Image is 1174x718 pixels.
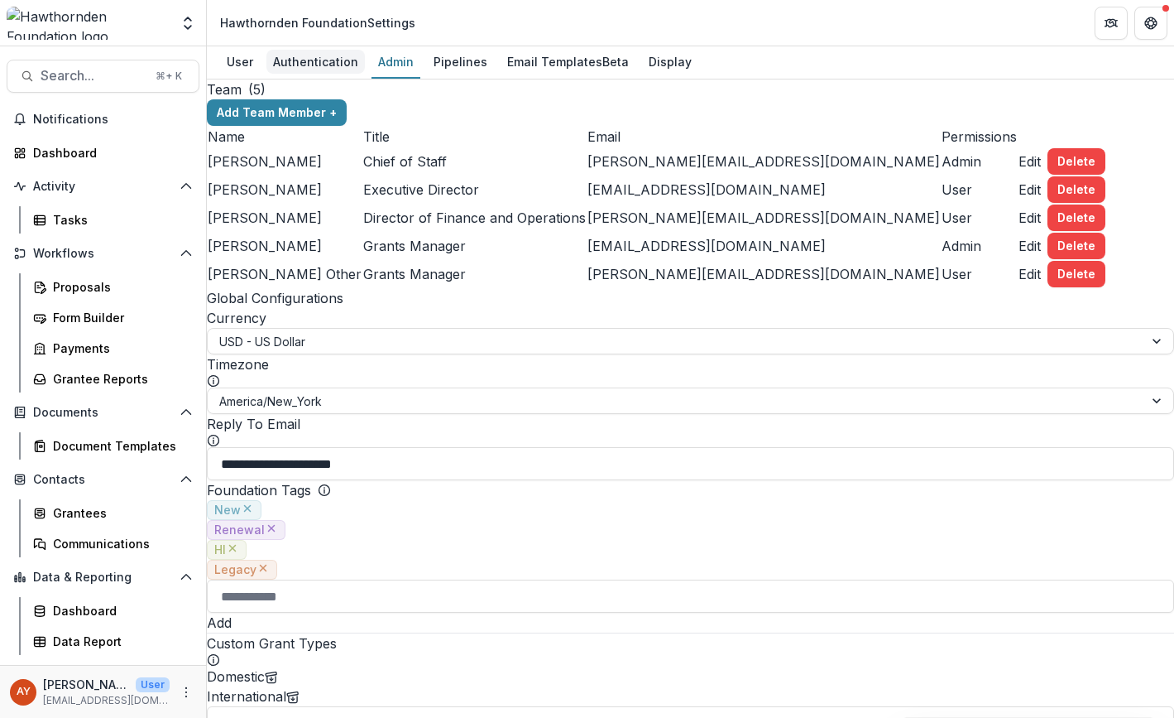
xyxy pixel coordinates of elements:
span: Search... [41,68,146,84]
span: Beta [602,53,629,70]
td: [PERSON_NAME][EMAIL_ADDRESS][DOMAIN_NAME] [587,204,941,232]
div: Grantee Reports [53,370,186,388]
button: close [265,522,278,538]
button: Partners [1095,7,1128,40]
button: Edit [1018,236,1041,256]
div: Dashboard [33,144,186,161]
div: Pipelines [427,50,494,74]
button: close [241,502,254,518]
button: Add [207,613,232,633]
nav: breadcrumb [213,11,422,35]
td: Email [587,126,941,147]
span: Contacts [33,473,173,487]
button: Delete [1047,148,1105,175]
a: Authentication [266,46,365,79]
button: Edit [1018,180,1041,200]
button: Open Contacts [7,466,199,493]
span: Renewal [214,523,265,537]
td: Grants Manager [362,232,587,260]
a: Admin [371,46,420,79]
button: International [207,687,286,706]
div: Hawthornden Foundation Settings [220,14,415,31]
a: Display [642,46,698,79]
td: [PERSON_NAME] Other [207,260,362,288]
button: Open Data & Reporting [7,564,199,590]
div: Andreas Yuíza [17,687,31,697]
label: Currency [207,310,266,326]
td: [PERSON_NAME] [207,147,362,176]
td: Permissions [941,126,1018,147]
button: Delete [1047,176,1105,203]
button: Delete [1047,205,1105,231]
div: Admin [371,50,420,74]
td: Chief of Staff [362,147,587,176]
button: Archive Grant Type [265,667,278,687]
div: Communications [53,535,186,552]
td: Title [362,126,587,147]
td: User [941,260,1018,288]
a: Document Templates [26,432,199,460]
td: Grants Manager [362,260,587,288]
img: Hawthornden Foundation logo [7,7,170,40]
td: Admin [941,147,1018,176]
p: User [136,677,170,692]
a: Communications [26,530,199,557]
td: User [941,204,1018,232]
span: Workflows [33,247,173,261]
p: Reply To Email [207,414,1174,434]
button: Delete [1047,233,1105,259]
button: Archive Grant Type [286,687,299,706]
a: Grantee Reports [26,365,199,393]
td: Director of Finance and Operations [362,204,587,232]
span: Legacy [214,563,256,577]
div: Grantees [53,504,186,522]
td: User [941,176,1018,204]
td: [PERSON_NAME] [207,176,362,204]
a: Dashboard [7,139,199,166]
div: Payments [53,340,186,357]
a: Payments [26,335,199,362]
div: Dashboard [53,602,186,619]
a: Tasks [26,206,199,234]
button: Open Documents [7,399,199,426]
div: Proposals [53,278,186,296]
div: Email Templates [501,50,635,74]
span: Data & Reporting [33,571,173,585]
button: Edit [1018,208,1041,228]
a: Dashboard [26,597,199,624]
button: Delete [1047,261,1105,287]
button: Open entity switcher [176,7,199,40]
a: Grantees [26,499,199,527]
div: Data Report [53,633,186,650]
div: User [220,50,260,74]
p: [EMAIL_ADDRESS][DOMAIN_NAME] [43,693,170,708]
div: Form Builder [53,309,186,326]
div: Document Templates [53,437,186,455]
button: Open Workflows [7,240,199,267]
h2: Global Configurations [207,288,1174,308]
a: User [220,46,260,79]
p: Timezone [207,354,1174,374]
span: HI [214,543,226,557]
a: Email Templates Beta [501,46,635,79]
td: [EMAIL_ADDRESS][DOMAIN_NAME] [587,232,941,260]
td: [EMAIL_ADDRESS][DOMAIN_NAME] [587,176,941,204]
td: [PERSON_NAME] [207,204,362,232]
p: Foundation Tags [207,480,311,500]
div: Display [642,50,698,74]
a: Form Builder [26,304,199,331]
td: [PERSON_NAME] [207,232,362,260]
td: Executive Director [362,176,587,204]
td: [PERSON_NAME][EMAIL_ADDRESS][DOMAIN_NAME] [587,260,941,288]
button: Edit [1018,152,1041,171]
button: Open Activity [7,173,199,200]
button: Search... [7,60,199,93]
h2: Custom Grant Types [207,634,1174,653]
div: ⌘ + K [152,67,185,85]
button: Get Help [1134,7,1167,40]
span: Notifications [33,113,193,127]
td: Name [207,126,362,147]
a: Pipelines [427,46,494,79]
button: Domestic [207,667,265,687]
td: Admin [941,232,1018,260]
